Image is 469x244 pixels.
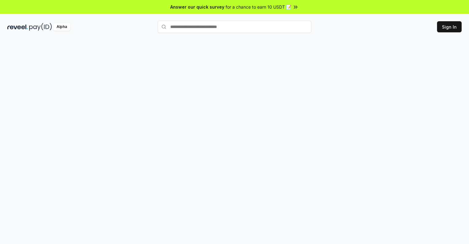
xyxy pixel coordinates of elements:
[7,23,28,31] img: reveel_dark
[29,23,52,31] img: pay_id
[437,21,462,32] button: Sign In
[170,4,224,10] span: Answer our quick survey
[226,4,291,10] span: for a chance to earn 10 USDT 📝
[53,23,70,31] div: Alpha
